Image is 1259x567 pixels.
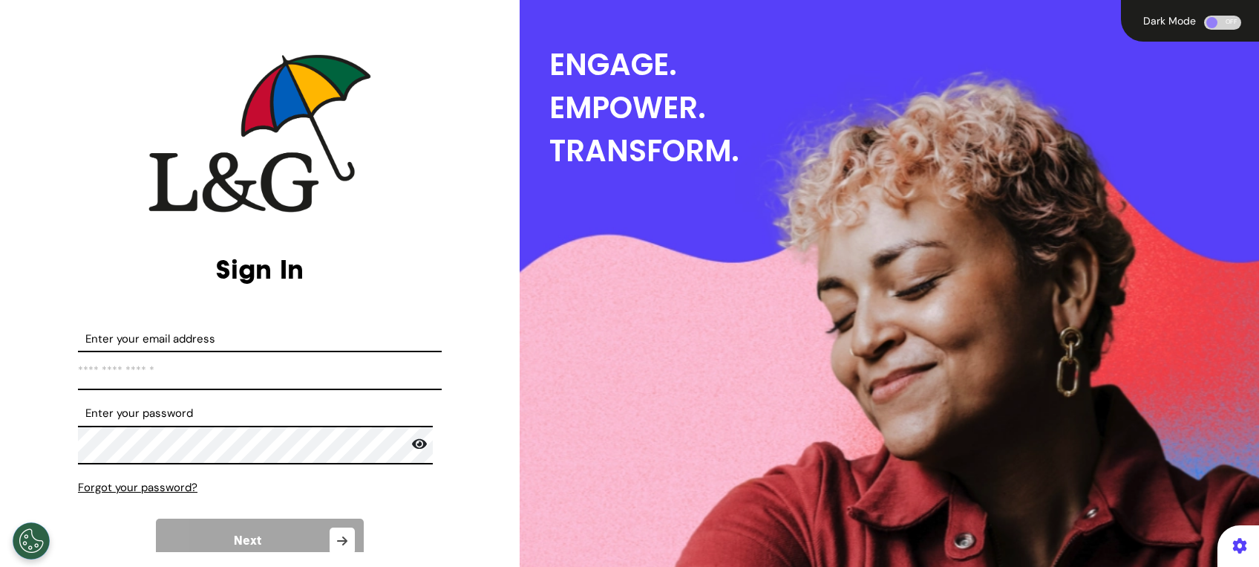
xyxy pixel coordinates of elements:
div: TRANSFORM. [549,129,1259,172]
label: Enter your email address [78,331,442,348]
button: Next [156,519,364,563]
div: OFF [1204,16,1241,30]
span: Next [234,535,261,547]
img: company logo [148,54,371,213]
h2: Sign In [78,253,442,285]
button: Open Preferences [13,522,50,560]
span: Forgot your password? [78,480,197,495]
label: Enter your password [78,405,442,422]
div: Dark Mode [1139,16,1200,26]
div: EMPOWER. [549,86,1259,129]
div: ENGAGE. [549,43,1259,86]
